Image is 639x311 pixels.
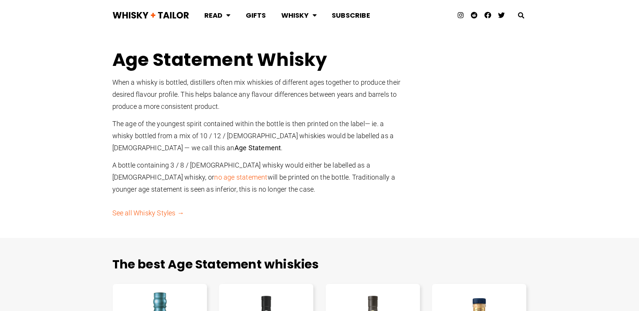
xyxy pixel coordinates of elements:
a: Subscribe [324,5,378,25]
a: Read [197,5,238,25]
a: no age statement [214,173,267,181]
a: Gifts [238,5,274,25]
p: The age of the youngest spirit contained within the bottle is then printed on the label— ie. a wh... [112,118,406,154]
a: See all Whisky Styles → [112,209,184,217]
h1: Age Statement Whisky [112,49,406,70]
img: Whisky + Tailor Logo [112,10,189,21]
p: When a whisky is bottled, distillers often mix whiskies of different ages together to produce the... [112,76,406,113]
h2: The best Age Statement whiskies [112,257,527,272]
a: Whisky [274,5,324,25]
strong: Age Statement [234,144,281,152]
p: A bottle containing 3 / 8 / [DEMOGRAPHIC_DATA] whisky would either be labelled as a [DEMOGRAPHIC_... [112,159,406,195]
